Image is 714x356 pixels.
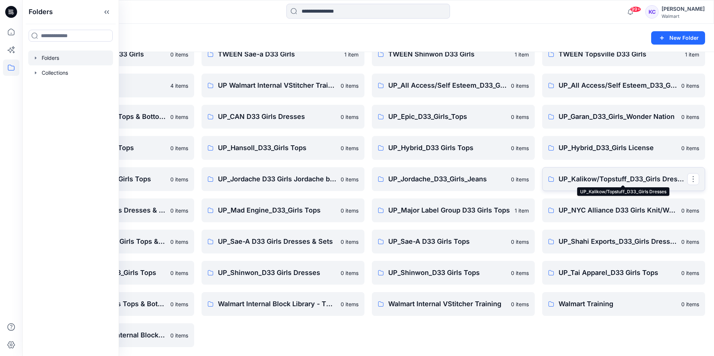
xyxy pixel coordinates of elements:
[202,198,364,222] a: UP_Mad Engine_D33_Girls Tops0 items
[511,238,529,246] p: 0 items
[372,74,535,97] a: UP_All Access/Self Esteem_D33_Girls Dresses0 items
[170,331,188,339] p: 0 items
[559,49,681,59] p: TWEEN Topsville D33 Girls
[388,236,506,247] p: UP_Sae-A D33 Girls Tops
[559,236,677,247] p: UP_Shahi Exports_D33_Girls Dresses
[341,175,358,183] p: 0 items
[202,74,364,97] a: UP Walmart Internal VStitcher Training0 items
[388,143,506,153] p: UP_Hybrid_D33 Girls Tops
[511,82,529,90] p: 0 items
[170,207,188,214] p: 0 items
[341,207,358,214] p: 0 items
[202,292,364,316] a: Walmart Internal Block Library - TD Only0 items
[511,175,529,183] p: 0 items
[372,230,535,253] a: UP_Sae-A D33 Girls Tops0 items
[341,113,358,121] p: 0 items
[388,205,510,216] p: UP_Major Label Group D33 Girls Tops
[559,111,677,122] p: UP_Garan_D33_Girls_Wonder Nation
[681,269,699,277] p: 0 items
[515,51,529,58] p: 1 item
[218,236,336,247] p: UP_Sae-A D33 Girls Dresses & Sets
[685,51,699,58] p: 1 item
[559,205,677,216] p: UP_NYC Alliance D33 Girls Knit/Woven Tops
[170,238,188,246] p: 0 items
[681,238,699,246] p: 0 items
[388,111,506,122] p: UP_Epic_D33_Girls_Tops
[542,261,705,285] a: UP_Tai Apparel_D33 Girls Tops0 items
[202,261,364,285] a: UP_Shinwon_D33 Girls Dresses0 items
[170,175,188,183] p: 0 items
[559,174,687,184] p: UP_Kalikow/Topstuff_D33_Girls Dresses
[388,299,506,309] p: Walmart Internal VStitcher Training
[511,144,529,152] p: 0 items
[388,174,506,184] p: UP_Jordache_D33_Girls_Jeans
[388,49,510,59] p: TWEEN Shinwon D33 Girls
[542,136,705,160] a: UP_Hybrid_D33_Girls License0 items
[170,300,188,308] p: 0 items
[372,261,535,285] a: UP_Shinwon_D33 Girls Tops0 items
[559,268,677,278] p: UP_Tai Apparel_D33 Girls Tops
[170,113,188,121] p: 0 items
[341,269,358,277] p: 0 items
[662,13,705,19] div: Walmart
[515,207,529,214] p: 1 item
[170,144,188,152] p: 0 items
[542,230,705,253] a: UP_Shahi Exports_D33_Girls Dresses0 items
[202,167,364,191] a: UP_Jordache D33 Girls Jordache brand0 items
[630,6,641,12] span: 99+
[511,113,529,121] p: 0 items
[511,300,529,308] p: 0 items
[218,49,340,59] p: TWEEN Sae-a D33 Girls
[542,292,705,316] a: Walmart Training0 items
[542,198,705,222] a: UP_NYC Alliance D33 Girls Knit/Woven Tops0 items
[388,80,506,91] p: UP_All Access/Self Esteem_D33_Girls Dresses
[559,80,677,91] p: UP_All Access/Self Esteem_D33_Girls Tops
[202,42,364,66] a: TWEEN Sae-a D33 Girls1 item
[170,82,188,90] p: 4 items
[372,105,535,129] a: UP_Epic_D33_Girls_Tops0 items
[202,136,364,160] a: UP_Hansoll_D33_Girls Tops0 items
[218,174,336,184] p: UP_Jordache D33 Girls Jordache brand
[341,82,358,90] p: 0 items
[372,292,535,316] a: Walmart Internal VStitcher Training0 items
[651,31,705,45] button: New Folder
[218,299,336,309] p: Walmart Internal Block Library - TD Only
[645,5,659,19] div: KC
[218,111,336,122] p: UP_CAN D33 Girls Dresses
[341,144,358,152] p: 0 items
[681,144,699,152] p: 0 items
[542,42,705,66] a: TWEEN Topsville D33 Girls1 item
[559,299,677,309] p: Walmart Training
[542,105,705,129] a: UP_Garan_D33_Girls_Wonder Nation0 items
[681,207,699,214] p: 0 items
[202,230,364,253] a: UP_Sae-A D33 Girls Dresses & Sets0 items
[218,80,336,91] p: UP Walmart Internal VStitcher Training
[170,51,188,58] p: 0 items
[372,42,535,66] a: TWEEN Shinwon D33 Girls1 item
[202,105,364,129] a: UP_CAN D33 Girls Dresses0 items
[559,143,677,153] p: UP_Hybrid_D33_Girls License
[218,143,336,153] p: UP_Hansoll_D33_Girls Tops
[372,136,535,160] a: UP_Hybrid_D33 Girls Tops0 items
[341,238,358,246] p: 0 items
[218,268,336,278] p: UP_Shinwon_D33 Girls Dresses
[388,268,506,278] p: UP_Shinwon_D33 Girls Tops
[372,167,535,191] a: UP_Jordache_D33_Girls_Jeans0 items
[344,51,358,58] p: 1 item
[511,269,529,277] p: 0 items
[170,269,188,277] p: 0 items
[542,167,705,191] a: UP_Kalikow/Topstuff_D33_Girls Dresses
[662,4,705,13] div: [PERSON_NAME]
[681,113,699,121] p: 0 items
[542,74,705,97] a: UP_All Access/Self Esteem_D33_Girls Tops0 items
[681,300,699,308] p: 0 items
[341,300,358,308] p: 0 items
[681,82,699,90] p: 0 items
[218,205,336,216] p: UP_Mad Engine_D33_Girls Tops
[372,198,535,222] a: UP_Major Label Group D33 Girls Tops1 item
